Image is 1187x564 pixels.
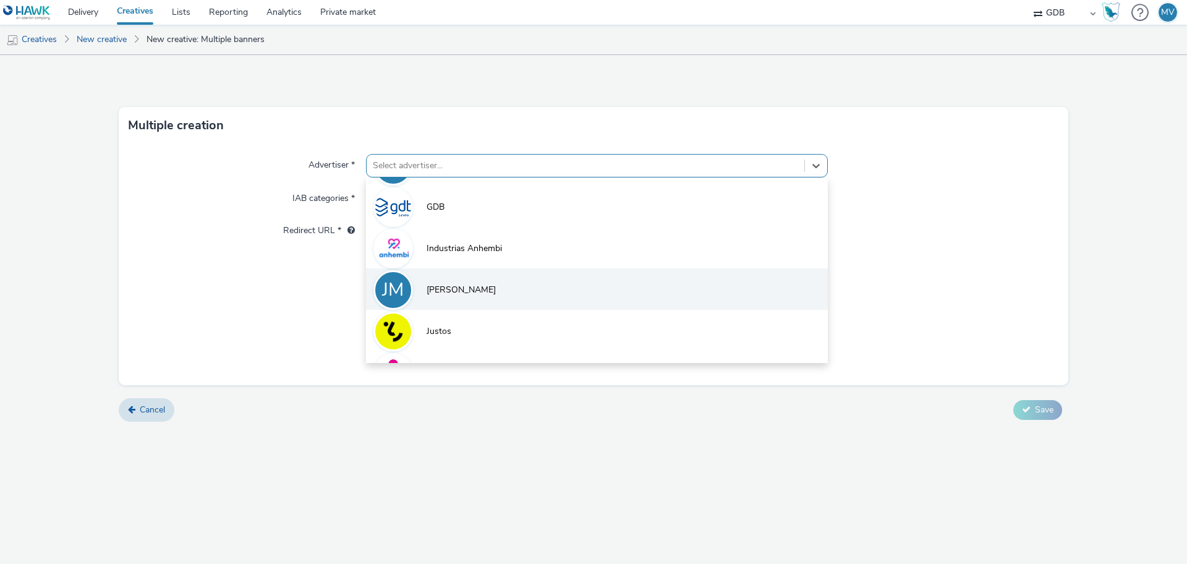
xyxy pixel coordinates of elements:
span: Cancel [140,404,165,416]
div: URL will be used as a validation URL with some SSPs and it will be the redirection URL of your cr... [341,224,355,237]
div: JM [382,273,404,307]
a: Cancel [119,398,174,422]
img: GDB [375,189,411,225]
label: Redirect URL * [278,220,360,237]
a: New creative [70,25,133,54]
div: MV [1161,3,1175,22]
a: Hawk Academy [1102,2,1125,22]
span: GDB [427,201,445,213]
label: IAB categories * [287,187,360,205]
img: mobile [6,34,19,46]
span: Industrias Anhembi [427,242,502,255]
a: New creative: Multiple banners [140,25,271,54]
span: [PERSON_NAME] [427,284,496,296]
h3: Multiple creation [128,116,224,135]
img: Justos [375,314,411,349]
span: Justos [427,325,451,338]
img: Hawk Academy [1102,2,1120,22]
img: Industrias Anhembi [375,231,411,267]
span: Save [1035,404,1053,416]
label: Advertiser * [304,154,360,171]
img: Livelo [375,355,411,391]
button: Save [1013,400,1062,420]
img: undefined Logo [3,5,51,20]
